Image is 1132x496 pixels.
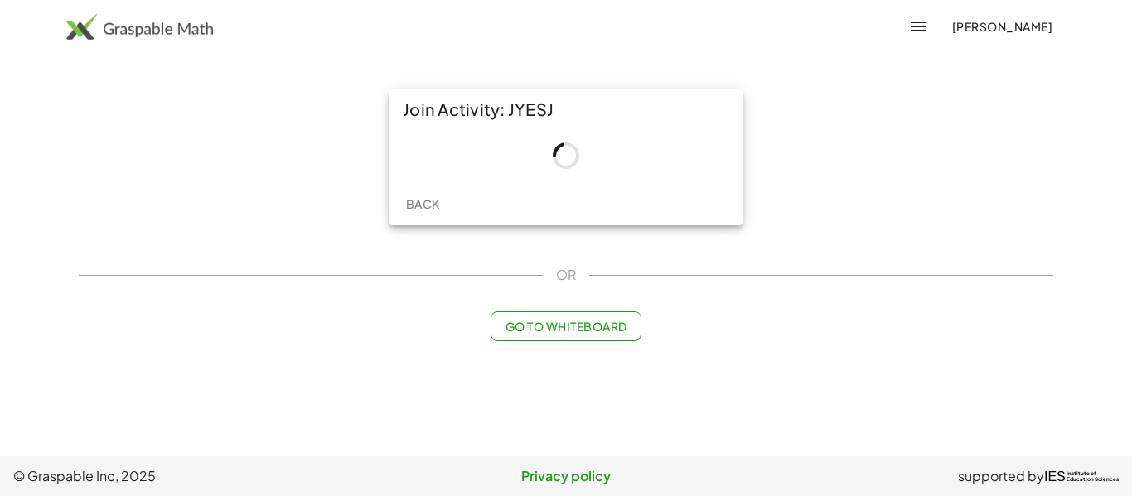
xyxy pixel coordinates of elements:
a: IESInstitute ofEducation Sciences [1044,466,1119,486]
span: [PERSON_NAME] [951,19,1052,34]
span: © Graspable Inc, 2025 [13,466,382,486]
button: Go to Whiteboard [491,311,641,341]
span: Back [405,196,439,211]
button: [PERSON_NAME] [938,12,1066,41]
span: IES [1044,469,1066,484]
a: Privacy policy [382,466,751,486]
span: supported by [958,466,1044,486]
span: Go to Whiteboard [505,319,626,334]
button: Back [396,189,449,219]
span: Institute of Education Sciences [1067,471,1119,483]
div: Join Activity: JYESJ [389,89,743,129]
span: OR [556,265,576,285]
